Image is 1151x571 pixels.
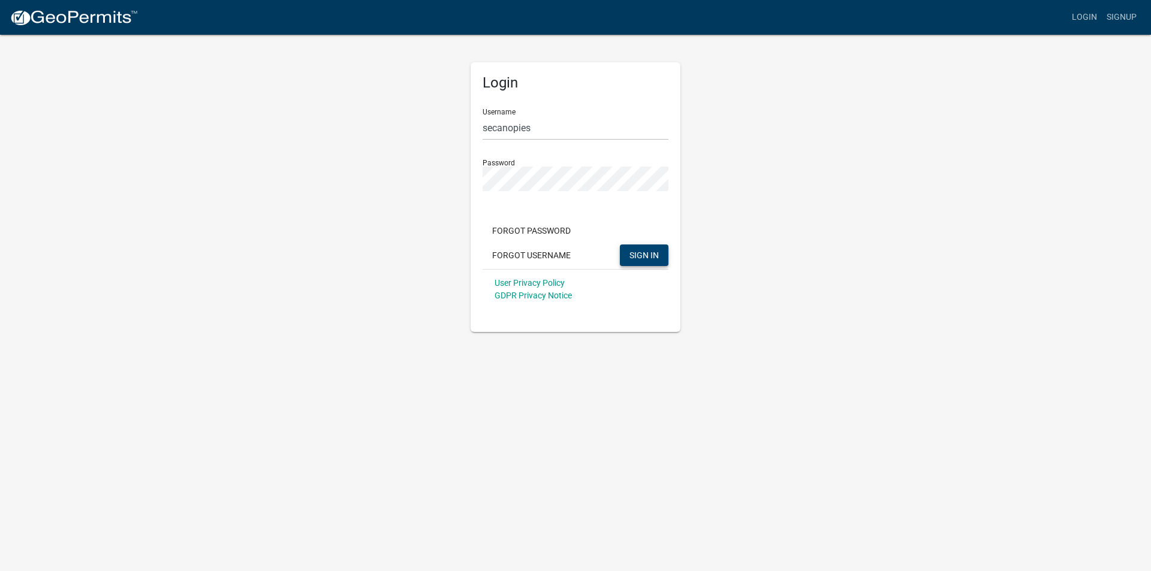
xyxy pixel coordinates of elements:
[1102,6,1141,29] a: Signup
[620,244,668,266] button: SIGN IN
[483,74,668,92] h5: Login
[629,250,659,259] span: SIGN IN
[483,220,580,241] button: Forgot Password
[1067,6,1102,29] a: Login
[495,291,572,300] a: GDPR Privacy Notice
[495,278,565,288] a: User Privacy Policy
[483,244,580,266] button: Forgot Username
